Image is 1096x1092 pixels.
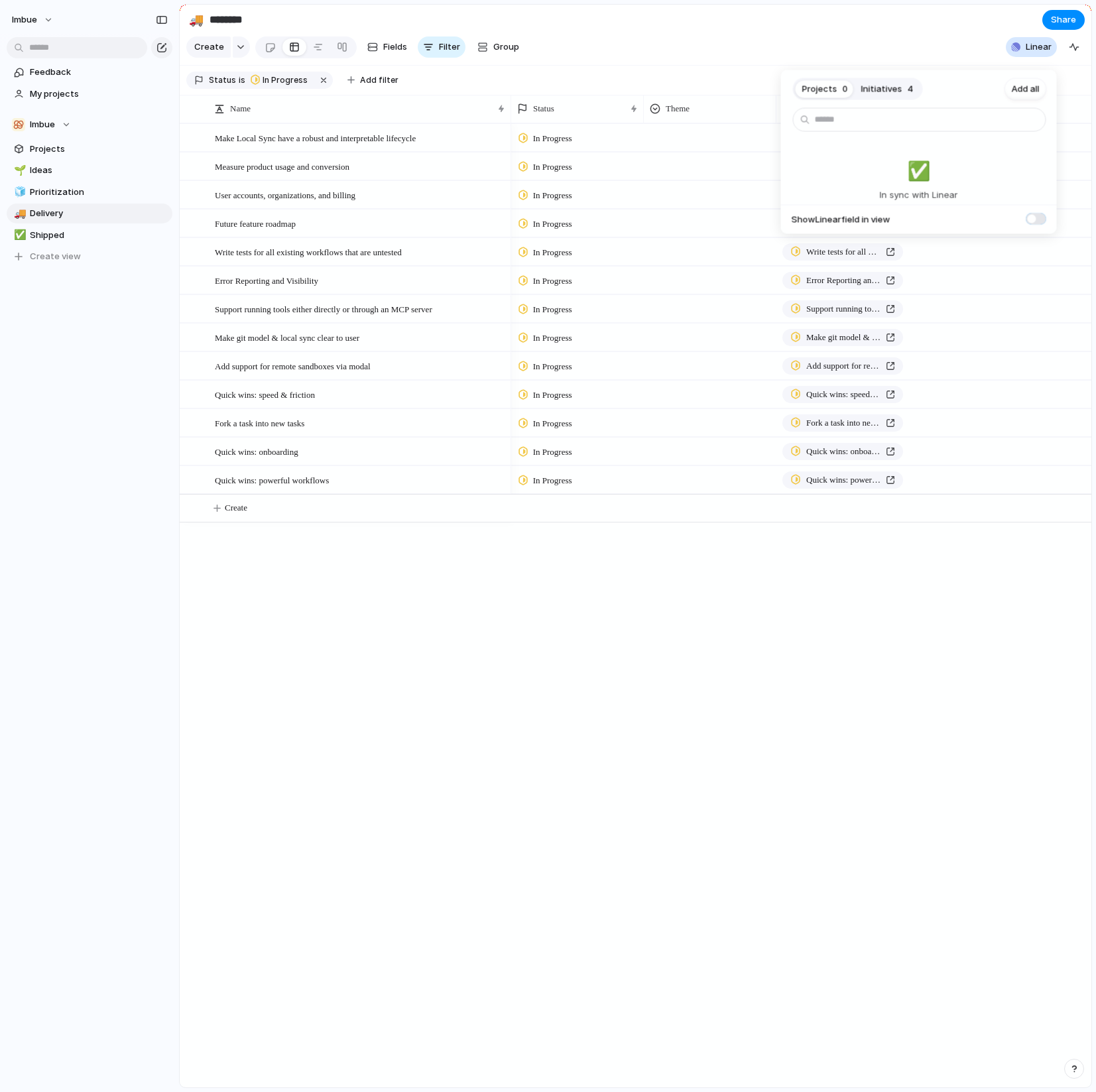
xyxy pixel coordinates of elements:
[907,157,930,185] span: ✅️
[880,188,958,202] p: In sync with Linear
[1005,78,1046,99] button: Add all
[1012,82,1040,95] span: Add all
[855,78,920,99] button: Initiatives4
[843,82,848,95] span: 0
[908,82,914,95] span: 4
[861,82,902,95] span: Initiatives
[802,82,837,95] span: Projects
[792,213,890,226] span: Show Linear field in view
[796,78,855,99] button: Projects0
